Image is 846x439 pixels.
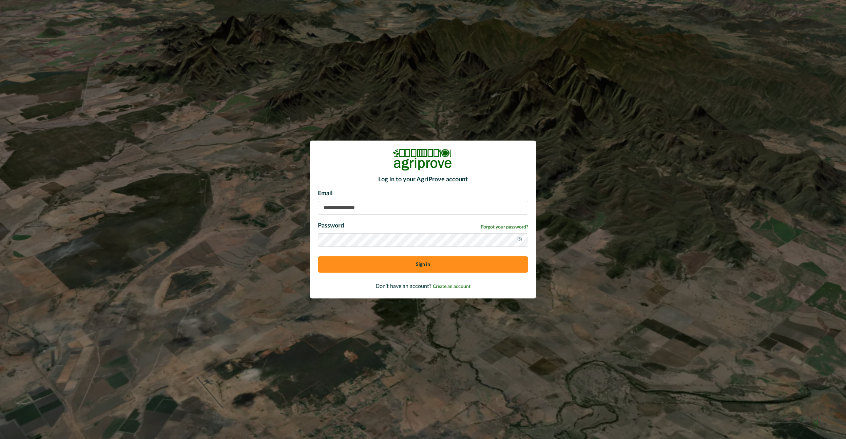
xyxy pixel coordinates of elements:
p: Password [318,221,344,231]
p: Email [318,189,528,198]
p: Don’t have an account? [318,282,528,290]
button: Sign in [318,256,528,273]
span: Create an account [433,284,470,289]
div: Drag [814,413,818,434]
h2: Log in to your AgriProve account [318,176,528,184]
a: Create an account [433,283,470,289]
iframe: Chat Widget [812,406,846,439]
img: Logo Image [392,149,454,171]
a: Forgot your password? [481,224,528,231]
